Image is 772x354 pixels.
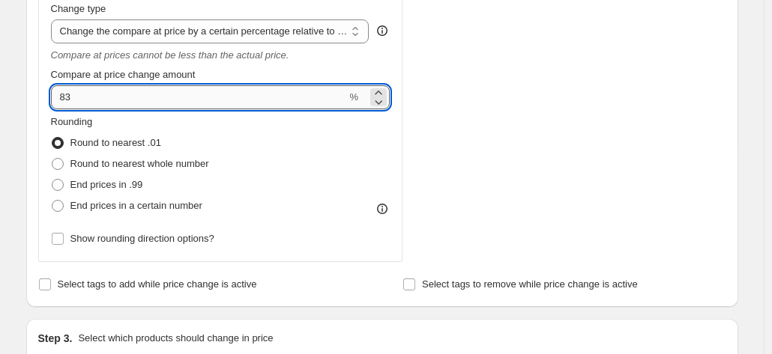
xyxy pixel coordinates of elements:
[70,233,214,244] span: Show rounding direction options?
[51,49,289,61] i: Compare at prices cannot be less than the actual price.
[70,179,143,190] span: End prices in .99
[51,69,196,80] span: Compare at price change amount
[58,278,257,290] span: Select tags to add while price change is active
[349,91,358,103] span: %
[51,116,93,127] span: Rounding
[38,331,73,346] h2: Step 3.
[70,200,202,211] span: End prices in a certain number
[51,85,347,109] input: 20
[78,331,273,346] p: Select which products should change in price
[70,137,161,148] span: Round to nearest .01
[422,278,638,290] span: Select tags to remove while price change is active
[70,158,209,169] span: Round to nearest whole number
[375,23,390,38] div: help
[51,3,106,14] span: Change type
